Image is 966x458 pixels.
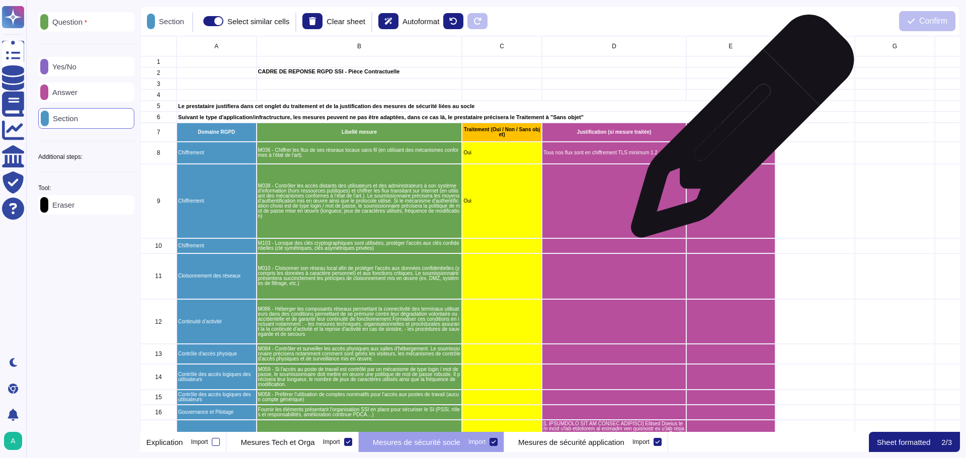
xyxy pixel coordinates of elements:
p: Suivant le type d'application/infractructure, les mesures peuvent ne pas être adaptées, dans ce c... [178,115,774,120]
div: 4 [140,89,177,101]
p: Explication [146,438,183,446]
p: Fournir les éléments présentant l'organisation SSI en place pour sécuriser le SI (PSSI, rôles et ... [258,407,460,417]
div: 2 [140,67,177,78]
div: 9 [140,164,177,238]
span: E [729,43,733,49]
div: 8 [140,142,177,164]
p: Domaine RGPD [178,130,255,135]
p: M086 - Héberger les composants réseaux permettant la connectivité des terminaux utilisateurs dans... [258,307,460,337]
p: Commentaire (si mesure non traitée ou sans objet) [688,127,774,137]
p: M036 - Chiffrer les flux de ses réseaux locaux sans fil (en utilisant des mécanismes conformes à ... [258,148,460,158]
button: Confirm [899,11,955,31]
p: Oui [463,199,540,204]
span: C [500,43,504,49]
div: 12 [140,299,177,344]
p: Mesures de sécurité application [518,438,624,446]
p: Chiffrement [178,199,255,204]
div: 7 [140,123,177,142]
p: Tool: [38,185,51,191]
span: D [612,43,616,49]
p: Chiffrement [178,150,255,155]
div: Import [191,439,208,445]
div: 15 [140,390,177,405]
div: 16 [140,405,177,420]
p: Contrôle des accès logiques des utilisateurs [178,372,255,382]
div: 3 [140,78,177,89]
p: Le prestataire justifiera dans cet onglet du traitement et de la justification des mesures de séc... [178,104,774,109]
p: Contrôle des accès logiques des utilisateurs [178,392,255,402]
p: Gouvernance et Pilotage [178,410,255,415]
p: CADRE DE REPONSE RGPD SSI - Pièce Contractuelle [258,69,460,74]
img: user [4,432,22,450]
div: 11 [140,253,177,300]
p: Mesures Tech et Orga [240,438,314,446]
div: Import [468,439,486,445]
p: Tous nos flux sont en chiffrement TLS minimum 1.2 [543,150,685,155]
p: Chiffrement [178,243,255,248]
p: Question [48,18,87,26]
p: Answer [48,88,77,96]
p: Clear sheet [327,18,365,25]
p: Section [155,18,184,25]
div: 10 [140,238,177,253]
p: Traitement (Oui / Non / Sans objet) [463,127,540,137]
p: Additional steps: [38,154,83,160]
span: Confirm [919,17,947,25]
p: Continuité d’activité [178,319,255,324]
div: Select similar cells [227,18,289,25]
p: 2 / 3 [941,438,952,446]
div: Import [323,439,340,445]
span: F [813,43,817,49]
div: Import [632,439,650,445]
div: 5 [140,101,177,112]
div: grid [140,36,960,432]
button: user [2,430,29,452]
p: M058 - Préférer l'utilisation de comptes nominatifs pour l'accès aux postes de travail (aucun com... [258,392,460,402]
span: B [357,43,361,49]
p: M084 - Contrôler et surveiller les accès physiques aux salles d'hébergement. Le soumissionnaire p... [258,346,460,361]
p: Cloisonnement des réseaux [178,273,255,279]
p: Autoformat [403,18,439,25]
span: A [214,43,218,49]
p: Sheet formatted [877,438,931,446]
span: G [893,43,897,49]
div: 6 [140,112,177,123]
p: M010 - Cloisonner son réseau local afin de protéger l'accès aux données confidentielles (y compri... [258,266,460,286]
div: 1 [140,56,177,67]
p: Yes/No [48,63,76,70]
div: 14 [140,364,177,390]
p: M038 - Contrôler les accès distants des utilisateurs et des administrateurs à son système d'infor... [258,184,460,219]
p: Contrôle d'accès physique [178,351,255,356]
p: M059 - Si l'accès au poste de travail est contrôlé par un mécanisme de type login / mot de passe,... [258,367,460,387]
p: Section [49,115,78,122]
p: Oui [463,150,540,155]
p: Libellé mesure [258,130,460,135]
p: Mesures de sécurité socle [373,438,460,446]
div: 13 [140,344,177,364]
p: Eraser [48,201,74,209]
p: M103 - Lorsque des clés cryptographiques sont utilisées, protéger l'accès aux clés confidentielle... [258,241,460,251]
p: Justification (si mesure traitée) [543,130,685,135]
